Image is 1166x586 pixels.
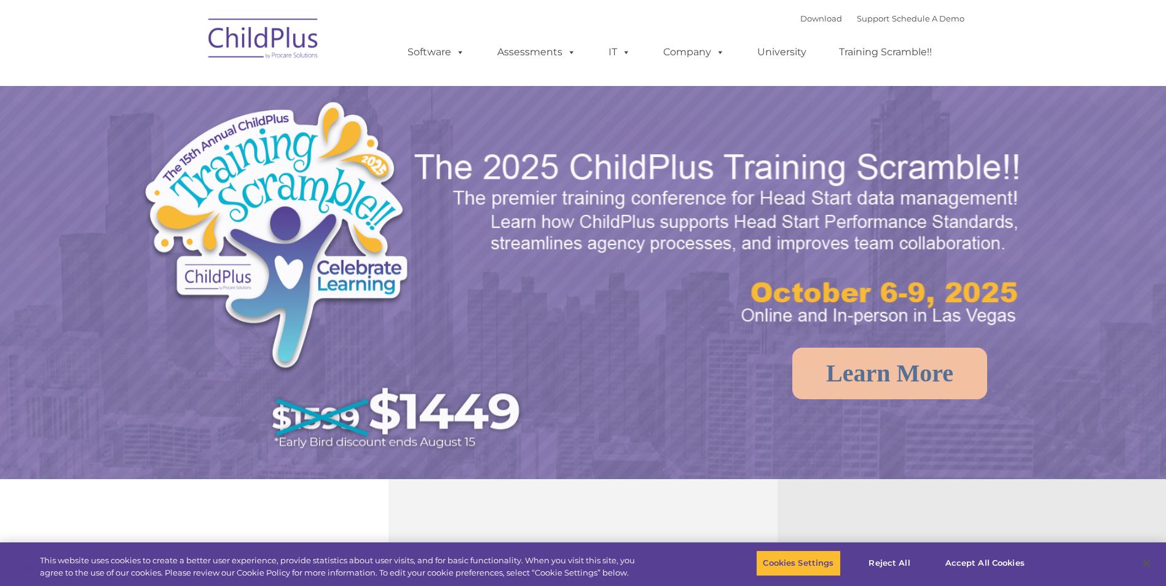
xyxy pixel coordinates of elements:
[939,550,1031,576] button: Accept All Cookies
[40,555,641,579] div: This website uses cookies to create a better user experience, provide statistics about user visit...
[395,40,477,64] a: Software
[851,550,928,576] button: Reject All
[857,14,889,23] a: Support
[596,40,643,64] a: IT
[800,14,964,23] font: |
[792,348,987,399] a: Learn More
[745,40,819,64] a: University
[892,14,964,23] a: Schedule A Demo
[202,10,325,71] img: ChildPlus by Procare Solutions
[485,40,588,64] a: Assessments
[651,40,737,64] a: Company
[800,14,842,23] a: Download
[756,550,840,576] button: Cookies Settings
[1133,550,1160,577] button: Close
[827,40,944,64] a: Training Scramble!!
